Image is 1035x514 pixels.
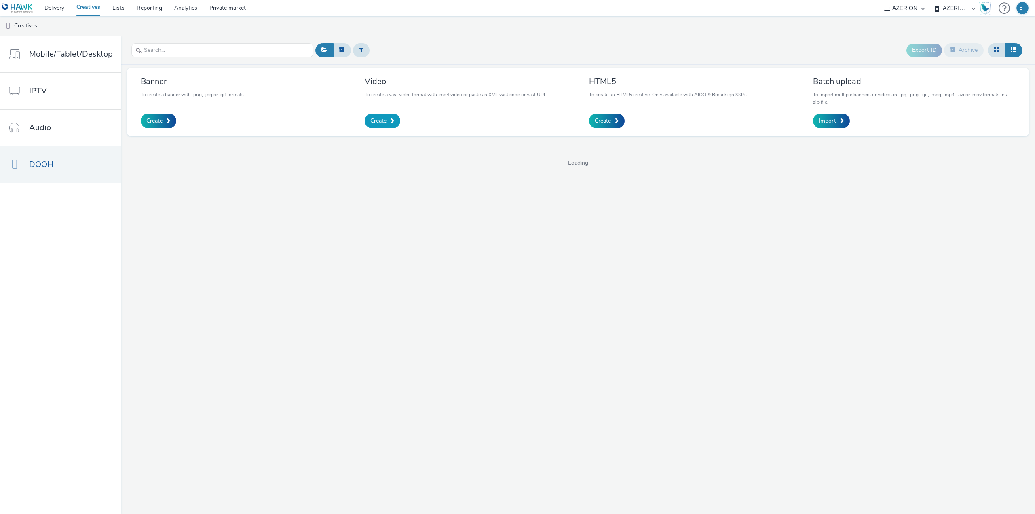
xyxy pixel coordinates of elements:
button: Export ID [906,44,942,57]
span: Loading [121,159,1035,167]
span: Audio [29,122,51,133]
span: IPTV [29,85,47,97]
p: To create a banner with .png, .jpg or .gif formats. [141,91,245,98]
span: Create [595,117,611,125]
span: DOOH [29,159,53,170]
button: Archive [944,43,984,57]
p: To create a vast video format with .mp4 video or paste an XML vast code or vast URL. [365,91,547,98]
p: To import multiple banners or videos in .jpg, .png, .gif, .mpg, .mp4, .avi or .mov formats in a z... [813,91,1015,106]
a: Create [365,114,400,128]
img: Hawk Academy [979,2,991,15]
span: Create [146,117,163,125]
button: Table [1005,43,1022,57]
span: Mobile/Tablet/Desktop [29,48,113,60]
h3: Batch upload [813,76,1015,87]
img: dooh [4,22,12,30]
div: ET [1019,2,1026,14]
h3: Banner [141,76,245,87]
a: Import [813,114,850,128]
span: Create [370,117,387,125]
p: To create an HTML5 creative. Only available with AIOO & Broadsign SSPs [589,91,747,98]
input: Search... [131,43,313,57]
img: undefined Logo [2,3,33,13]
h3: Video [365,76,547,87]
a: Create [589,114,625,128]
a: Create [141,114,176,128]
h3: HTML5 [589,76,747,87]
span: Import [819,117,836,125]
button: Grid [988,43,1005,57]
a: Hawk Academy [979,2,995,15]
